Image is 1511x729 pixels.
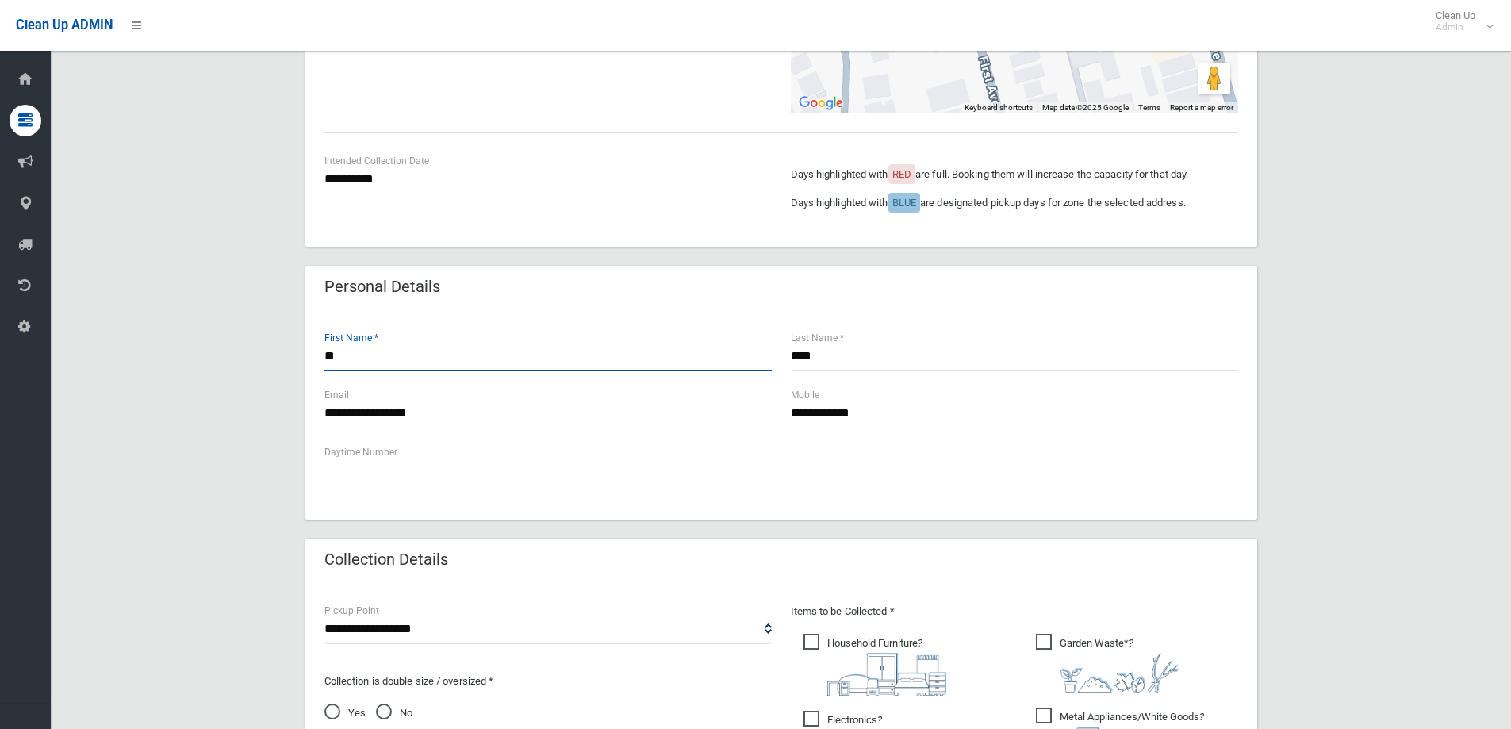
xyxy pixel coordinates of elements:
a: Open this area in Google Maps (opens a new window) [795,93,847,113]
p: Days highlighted with are designated pickup days for zone the selected address. [791,194,1238,213]
span: BLUE [892,197,916,209]
a: Terms (opens in new tab) [1138,103,1160,112]
header: Personal Details [305,271,459,302]
img: Google [795,93,847,113]
small: Admin [1436,21,1475,33]
img: 4fd8a5c772b2c999c83690221e5242e0.png [1060,653,1179,693]
span: Garden Waste* [1036,634,1179,693]
p: Items to be Collected * [791,602,1238,621]
span: RED [892,168,911,180]
p: Days highlighted with are full. Booking them will increase the capacity for that day. [791,165,1238,184]
span: Yes [324,704,366,723]
p: Collection is double size / oversized * [324,672,772,691]
span: Household Furniture [803,634,946,696]
button: Drag Pegman onto the map to open Street View [1198,63,1230,94]
span: Clean Up [1428,10,1491,33]
img: aa9efdbe659d29b613fca23ba79d85cb.png [827,653,946,696]
span: No [376,704,412,723]
i: ? [827,637,946,696]
a: Report a map error [1170,103,1233,112]
span: Clean Up ADMIN [16,17,113,33]
header: Collection Details [305,544,467,575]
span: Map data ©2025 Google [1042,103,1129,112]
button: Keyboard shortcuts [965,102,1033,113]
i: ? [1060,637,1179,693]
